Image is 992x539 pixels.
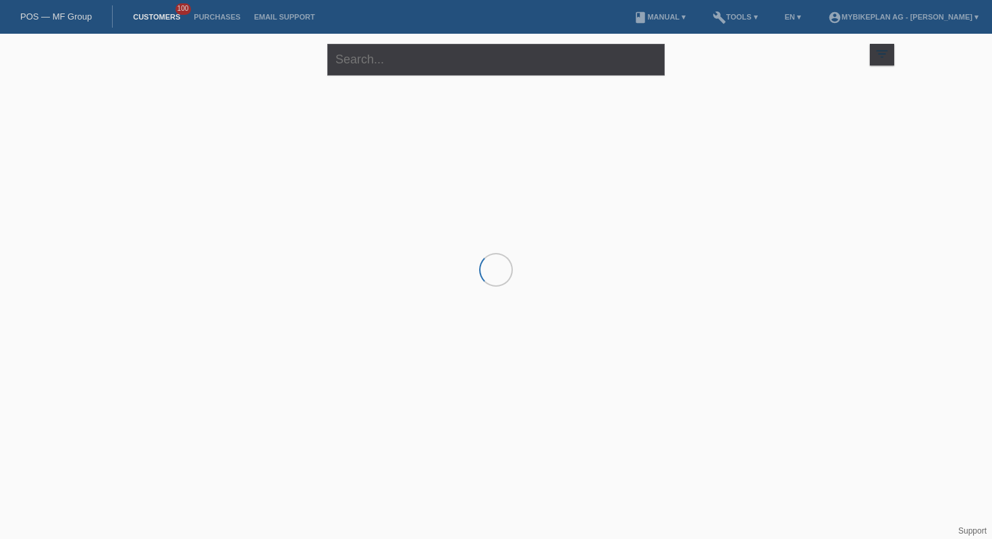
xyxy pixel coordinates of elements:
a: buildTools ▾ [706,13,765,21]
a: Customers [126,13,187,21]
a: account_circleMybikeplan AG - [PERSON_NAME] ▾ [821,13,985,21]
i: filter_list [875,47,889,61]
a: POS — MF Group [20,11,92,22]
i: book [634,11,647,24]
a: Email Support [247,13,321,21]
a: EN ▾ [778,13,808,21]
i: account_circle [828,11,842,24]
a: bookManual ▾ [627,13,692,21]
a: Purchases [187,13,247,21]
a: Support [958,526,987,536]
i: build [713,11,726,24]
span: 100 [175,3,192,15]
input: Search... [327,44,665,76]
